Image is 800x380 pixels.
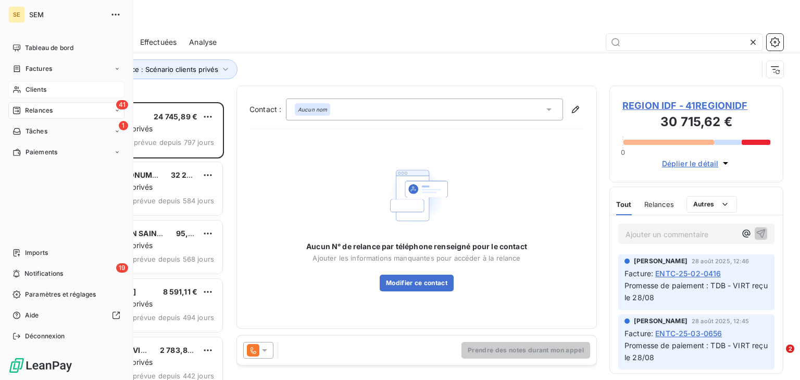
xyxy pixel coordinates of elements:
span: 2 [786,345,794,353]
span: Tableau de bord [25,43,73,53]
span: prévue depuis 442 jours [133,372,214,380]
span: Aucun N° de relance par téléphone renseigné pour le contact [306,241,527,252]
span: Analyse [189,37,217,47]
span: Factures [26,64,52,73]
div: SE [8,6,25,23]
span: Promesse de paiement : TDB - VIRT reçu le 28/08 [624,281,770,302]
span: Facture : [624,268,653,279]
span: Notifications [24,269,63,278]
button: Modifier ce contact [380,275,454,291]
span: 1 [119,121,128,130]
span: Promesse de paiement : TDB - VIRT reçu le 28/08 [624,341,770,362]
div: grid [50,102,224,380]
em: Aucun nom [298,106,327,113]
span: Déplier le détail [662,158,719,169]
span: Tout [616,200,632,209]
span: Effectuées [140,37,177,47]
span: 2 783,84 € [160,346,199,354]
button: Prendre des notes durant mon appel [461,342,590,359]
span: 8 591,11 € [163,287,198,296]
span: 19 [116,263,128,273]
input: Rechercher [606,34,762,51]
span: Relances [25,106,53,115]
span: prévue depuis 584 jours [133,197,214,205]
img: Empty state [383,162,450,229]
span: 28 août 2025, 12:45 [692,318,749,324]
h3: 30 715,62 € [622,113,770,133]
img: Logo LeanPay [8,357,73,374]
span: Déconnexion [25,332,65,341]
span: prévue depuis 797 jours [134,138,214,146]
iframe: Intercom live chat [765,345,790,370]
button: Autres [686,196,737,213]
span: Facture : [624,328,653,339]
span: 32 252,77 € [171,170,215,179]
span: REGION IDF - 41REGIONIDF [622,99,770,113]
span: Aide [25,311,39,320]
span: Paiements [26,148,57,157]
span: 0 [621,148,625,156]
span: Clients [26,85,46,94]
span: 24 745,89 € [154,112,197,121]
label: Contact : [249,104,286,115]
span: 41 [116,100,128,109]
button: Plan de relance : Scénario clients privés [74,59,238,79]
span: [PERSON_NAME] [634,316,687,326]
span: prévue depuis 568 jours [133,255,214,263]
span: CENTRE DES MONUMENTS NATIONAUX [73,170,219,179]
span: SEM [29,10,104,19]
span: prévue depuis 494 jours [133,313,214,322]
span: Plan de relance : Scénario clients privés [89,65,218,73]
span: 95,90 € [176,229,205,238]
a: Aide [8,307,124,324]
span: ENTC-25-02-0416 [655,268,721,279]
span: Tâches [26,127,47,136]
span: Imports [25,248,48,258]
span: CABINET MILLON SAINT LAMBERT [73,229,198,238]
span: 28 août 2025, 12:46 [692,258,749,264]
span: Paramètres et réglages [25,290,96,299]
span: ENTC-25-03-0656 [655,328,722,339]
button: Déplier le détail [659,157,734,169]
span: Relances [644,200,674,209]
span: [PERSON_NAME] [634,256,687,266]
span: Ajouter les informations manquantes pour accéder à la relance [312,254,520,262]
